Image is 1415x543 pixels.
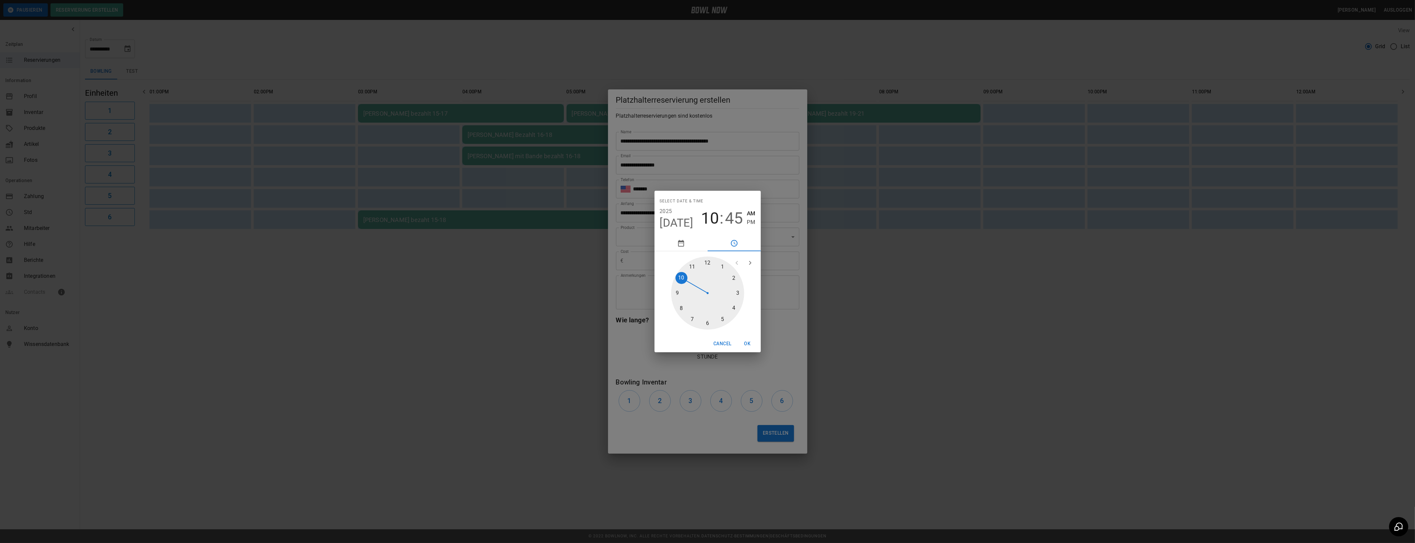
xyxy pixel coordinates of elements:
button: open next view [744,256,757,270]
button: AM [747,209,755,218]
button: OK [737,338,758,350]
button: [DATE] [660,216,693,230]
span: : [720,209,724,228]
button: 45 [725,209,743,228]
button: pick date [655,235,708,251]
button: 2025 [660,207,672,216]
span: Select date & time [660,196,704,207]
button: Cancel [711,338,734,350]
button: pick time [708,235,761,251]
button: 10 [701,209,719,228]
button: PM [747,218,755,227]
